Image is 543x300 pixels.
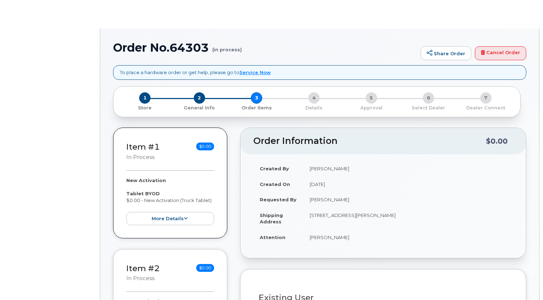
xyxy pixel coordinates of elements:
[303,161,513,176] td: [PERSON_NAME]
[260,166,289,171] strong: Created By
[303,176,513,192] td: [DATE]
[260,181,290,187] strong: Created On
[239,69,271,75] a: Service Now
[126,142,160,152] a: Item #1
[486,134,508,148] div: $0.00
[171,104,228,111] a: 2 General Info
[194,92,205,104] span: 2
[120,69,271,76] p: To place a hardware order or get help, please go to
[122,105,168,111] p: Store
[113,41,417,54] h1: Order No.64303
[303,192,513,207] td: [PERSON_NAME]
[253,136,486,146] h2: Order Information
[475,46,526,61] a: Cancel Order
[126,263,160,273] a: Item #2
[174,105,225,111] p: General Info
[421,46,471,61] a: Share Order
[260,197,296,202] strong: Requested By
[119,104,171,111] a: 1 Store
[126,191,160,196] strong: Tablet BYOD
[260,234,285,240] strong: Attention
[126,275,154,281] small: in process
[260,212,283,225] strong: Shipping Address
[126,212,214,225] button: more details
[303,207,513,229] td: [STREET_ADDRESS][PERSON_NAME]
[126,177,166,183] strong: New Activation
[303,229,513,245] td: [PERSON_NAME]
[126,154,154,160] small: in process
[212,41,242,52] small: (in process)
[196,264,214,272] span: $0.00
[126,177,214,225] div: $0.00 - New Activation (Truck Tablet)
[139,92,151,104] span: 1
[196,143,214,150] span: $0.00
